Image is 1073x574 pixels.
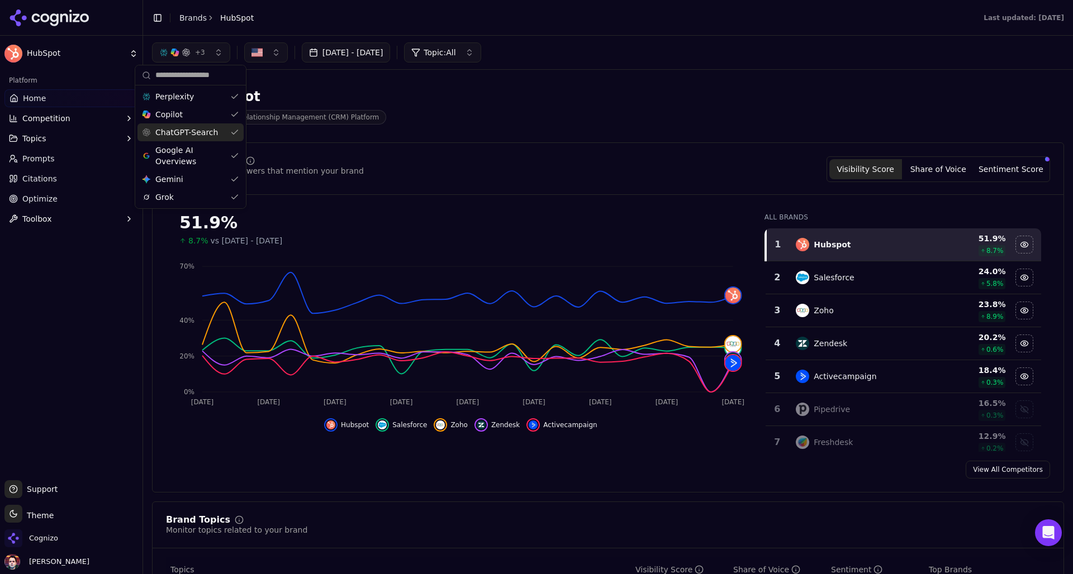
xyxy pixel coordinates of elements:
[155,174,183,185] span: Gemini
[770,403,785,416] div: 6
[4,170,138,188] a: Citations
[155,145,226,167] span: Google AI Overviews
[155,192,174,203] span: Grok
[22,213,52,224] span: Toolbox
[656,398,678,406] tspan: [DATE]
[796,238,809,251] img: hubspot
[814,305,834,316] div: Zoho
[526,418,597,432] button: Hide activecampaign data
[424,47,455,58] span: Topic: All
[975,159,1047,179] button: Sentiment Score
[934,233,1005,244] div: 51.9 %
[934,365,1005,376] div: 18.4 %
[523,398,545,406] tspan: [DATE]
[4,150,138,168] a: Prompts
[29,533,58,543] span: Cognizo
[392,420,427,429] span: Salesforce
[302,42,391,63] button: [DATE] - [DATE]
[179,12,254,23] nav: breadcrumb
[22,153,55,164] span: Prompts
[326,420,335,429] img: hubspot
[166,524,307,535] div: Monitor topics related to your brand
[721,398,744,406] tspan: [DATE]
[22,484,58,495] span: Support
[725,288,741,303] img: hubspot
[436,420,445,429] img: zoho
[1015,302,1033,319] button: Hide zoho data
[1015,334,1033,352] button: Hide zendesk data
[902,159,975,179] button: Share of Voice
[166,165,364,176] div: Percentage of AI answers that mention your brand
[796,271,809,284] img: salesforce
[986,411,1004,420] span: 0.3 %
[179,262,194,270] tspan: 70%
[179,213,742,233] div: 51.9%
[934,266,1005,277] div: 24.0 %
[491,420,520,429] span: Zendesk
[986,312,1004,321] span: 8.9 %
[378,420,387,429] img: salesforce
[477,420,486,429] img: zendesk
[179,317,194,324] tspan: 40%
[986,444,1004,453] span: 0.2 %
[188,235,208,246] span: 8.7%
[796,370,809,383] img: activecampaign
[197,88,386,106] div: Hubspot
[4,109,138,127] button: Competition
[796,403,809,416] img: pipedrive
[25,557,89,567] span: [PERSON_NAME]
[4,71,138,89] div: Platform
[529,420,538,429] img: activecampaign
[195,48,205,57] span: + 3
[814,404,850,415] div: Pipedrive
[814,371,876,382] div: Activecampaign
[725,352,741,368] img: zendesk
[390,398,413,406] tspan: [DATE]
[796,304,809,317] img: zoho
[22,511,54,520] span: Theme
[796,337,809,350] img: zendesk
[324,418,369,432] button: Hide hubspot data
[770,337,785,350] div: 4
[986,345,1004,354] span: 0.6 %
[457,398,479,406] tspan: [DATE]
[725,355,741,371] img: activecampaign
[4,554,20,570] img: Deniz Ozcan
[191,398,214,406] tspan: [DATE]
[251,47,263,58] img: US
[770,436,785,449] div: 7
[766,327,1041,360] tr: 4zendeskZendesk20.2%0.6%Hide zendesk data
[766,228,1041,261] tr: 1hubspotHubspot51.9%8.7%Hide hubspot data
[1015,236,1033,253] button: Hide hubspot data
[589,398,612,406] tspan: [DATE]
[324,398,346,406] tspan: [DATE]
[986,378,1004,387] span: 0.3 %
[4,130,138,147] button: Topics
[434,418,468,432] button: Hide zoho data
[220,12,254,23] span: HubSpot
[155,109,183,120] span: Copilot
[4,210,138,228] button: Toolbox
[23,93,46,104] span: Home
[1015,433,1033,451] button: Show freshdesk data
[4,529,22,547] img: Cognizo
[770,370,785,383] div: 5
[934,398,1005,409] div: 16.5 %
[166,515,230,524] div: Brand Topics
[4,190,138,208] a: Optimize
[765,213,1041,222] div: All Brands
[474,418,520,432] button: Hide zendesk data
[986,246,1004,255] span: 8.7 %
[1015,269,1033,286] button: Hide salesforce data
[22,173,57,184] span: Citations
[771,238,785,251] div: 1
[814,338,847,349] div: Zendesk
[197,110,386,125] span: Customer Relationship Management (CRM) Platform
[766,393,1041,426] tr: 6pipedrivePipedrive16.5%0.3%Show pipedrive data
[984,13,1064,22] div: Last updated: [DATE]
[155,91,194,102] span: Perplexity
[22,113,70,124] span: Competition
[4,89,138,107] a: Home
[27,49,125,59] span: HubSpot
[155,127,218,138] span: ChatGPT-Search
